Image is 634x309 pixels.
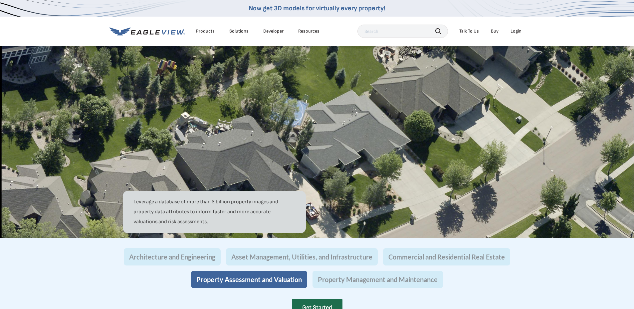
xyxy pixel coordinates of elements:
[229,28,249,34] div: Solutions
[249,4,385,12] a: Now get 3D models for virtually every property!
[263,28,284,34] a: Developer
[124,248,221,265] button: Architecture and Engineering
[133,197,295,227] p: Leverage a database of more than 3 billion property images and property data attributes to inform...
[226,248,378,265] button: Asset Management, Utilities, and Infrastructure
[459,28,479,34] div: Talk To Us
[491,28,499,34] a: Buy
[313,271,443,288] button: Property Management and Maintenance
[511,28,522,34] div: Login
[383,248,510,265] button: Commercial and Residential Real Estate
[357,25,448,38] input: Search
[196,28,215,34] div: Products
[298,28,319,34] div: Resources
